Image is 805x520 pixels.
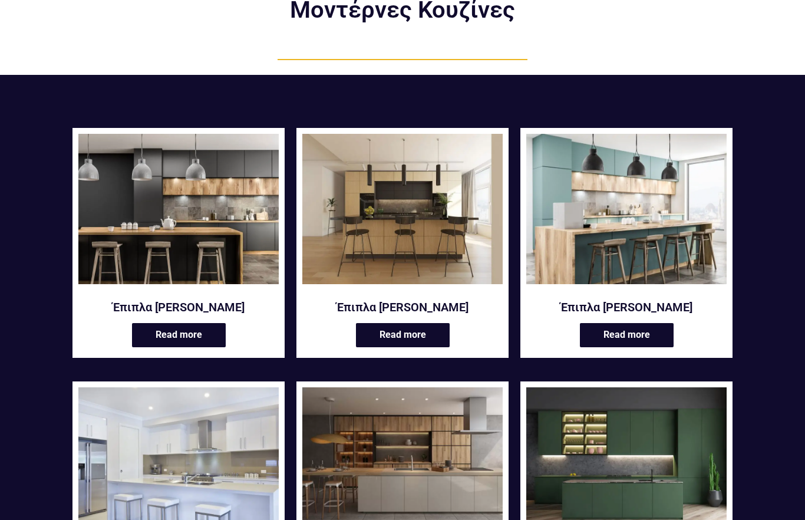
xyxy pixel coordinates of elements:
[356,323,450,347] a: Read more about “Έπιπλα κουζίνας Arashi”
[132,323,226,347] a: Read more about “Έπιπλα κουζίνας Anakena”
[302,134,503,292] a: Arashi κουζίνα
[302,300,503,315] a: Έπιπλα [PERSON_NAME]
[580,323,674,347] a: Read more about “Έπιπλα κουζίνας Beibu”
[526,134,727,292] a: CUSTOM-ΕΠΙΠΛΑ-ΚΟΥΖΙΝΑΣ-BEIBU-ΣΕ-ΠΡΑΣΙΝΟ-ΧΡΩΜΑ-ΜΕ-ΞΥΛΟ
[78,134,279,292] a: Anakena κουζίνα
[526,300,727,315] a: Έπιπλα [PERSON_NAME]
[78,300,279,315] a: Έπιπλα [PERSON_NAME]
